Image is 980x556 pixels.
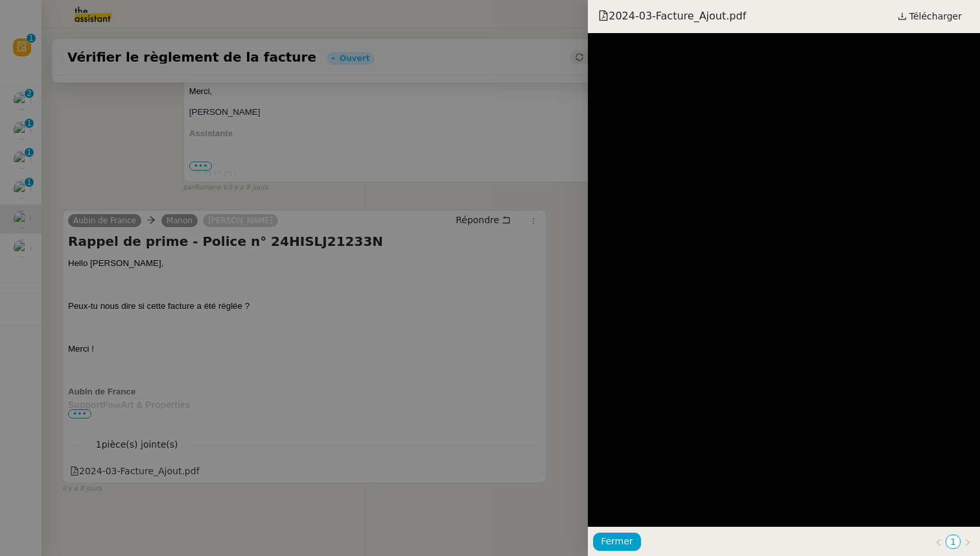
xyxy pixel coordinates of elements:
[593,533,640,551] button: Fermer
[909,8,962,25] span: Télécharger
[931,535,946,549] button: Page précédente
[598,9,746,23] span: 2024-03-Facture_Ajout.pdf
[890,7,970,25] a: Télécharger
[946,535,960,548] a: 1
[601,534,633,549] span: Fermer
[961,535,975,549] button: Page suivante
[946,535,961,549] li: 1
